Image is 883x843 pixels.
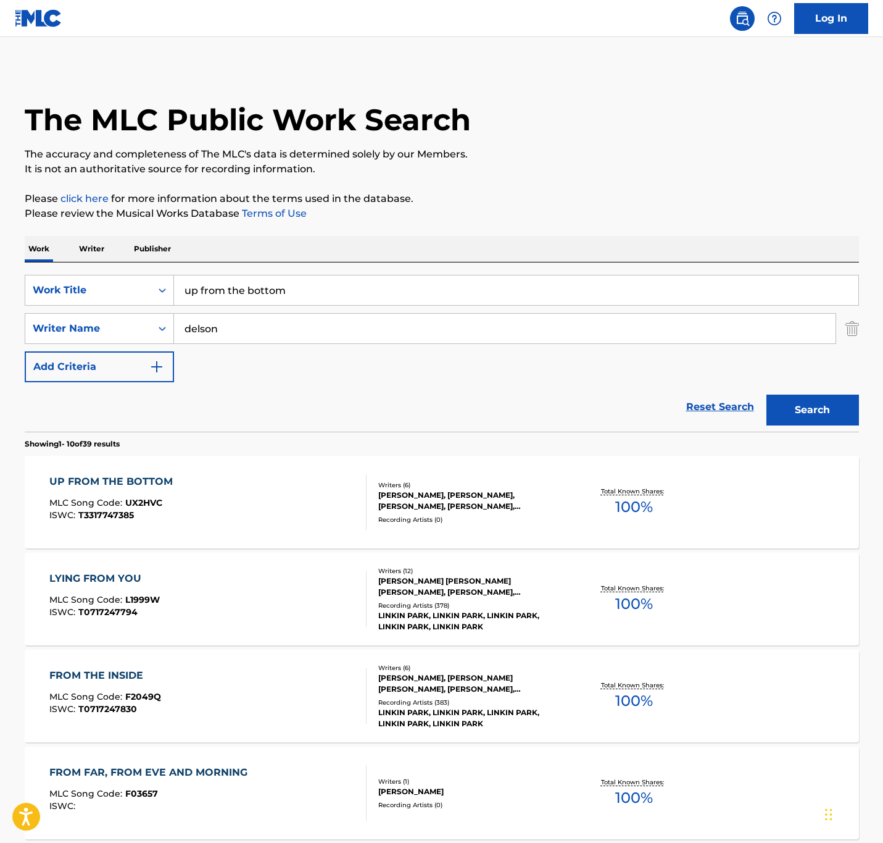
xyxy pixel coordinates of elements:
span: T0717247830 [78,703,137,715]
a: click here [60,193,109,204]
span: F03657 [125,788,158,799]
div: [PERSON_NAME] [378,786,565,797]
div: Recording Artists ( 383 ) [378,698,565,707]
div: [PERSON_NAME] [PERSON_NAME] [PERSON_NAME], [PERSON_NAME], [PERSON_NAME], [PERSON_NAME], [PERSON_N... [378,576,565,598]
p: Please review the Musical Works Database [25,206,859,221]
div: Help [762,6,787,31]
span: MLC Song Code : [49,788,125,799]
p: Work [25,236,53,262]
span: F2049Q [125,691,161,702]
span: ISWC : [49,703,78,715]
a: Log In [794,3,868,34]
span: T3317747385 [78,510,134,521]
span: T0717247794 [78,606,138,618]
p: The accuracy and completeness of The MLC's data is determined solely by our Members. [25,147,859,162]
span: 100 % [615,593,653,615]
div: LINKIN PARK, LINKIN PARK, LINKIN PARK, LINKIN PARK, LINKIN PARK [378,610,565,632]
p: Publisher [130,236,175,262]
span: ISWC : [49,510,78,521]
img: search [735,11,750,26]
iframe: Chat Widget [821,784,883,843]
div: Writers ( 12 ) [378,566,565,576]
a: Public Search [730,6,755,31]
span: 100 % [615,496,653,518]
button: Search [766,395,859,426]
div: Writer Name [33,321,144,336]
div: Writers ( 6 ) [378,663,565,673]
button: Add Criteria [25,351,174,382]
span: MLC Song Code : [49,691,125,702]
div: Recording Artists ( 0 ) [378,515,565,524]
img: MLC Logo [15,9,62,27]
p: Please for more information about the terms used in the database. [25,191,859,206]
span: MLC Song Code : [49,497,125,508]
form: Search Form [25,275,859,432]
div: Writers ( 1 ) [378,777,565,786]
span: UX2HVC [125,497,162,508]
a: Terms of Use [239,208,307,219]
div: LYING FROM YOU [49,571,160,586]
img: 9d2ae6d4665cec9f34b9.svg [149,359,164,374]
span: L1999W [125,594,160,605]
div: [PERSON_NAME], [PERSON_NAME] [PERSON_NAME], [PERSON_NAME], [PERSON_NAME], [PERSON_NAME], [PERSON_... [378,673,565,695]
a: Reset Search [680,393,760,421]
a: LYING FROM YOUMLC Song Code:L1999WISWC:T0717247794Writers (12)[PERSON_NAME] [PERSON_NAME] [PERSON... [25,553,859,645]
p: Showing 1 - 10 of 39 results [25,438,120,450]
img: Delete Criterion [845,313,859,344]
div: LINKIN PARK, LINKIN PARK, LINKIN PARK, LINKIN PARK, LINKIN PARK [378,707,565,729]
span: MLC Song Code : [49,594,125,605]
img: help [767,11,782,26]
h1: The MLC Public Work Search [25,101,471,138]
p: It is not an authoritative source for recording information. [25,162,859,177]
span: ISWC : [49,800,78,812]
div: Drag [825,796,832,833]
a: FROM THE INSIDEMLC Song Code:F2049QISWC:T0717247830Writers (6)[PERSON_NAME], [PERSON_NAME] [PERSO... [25,650,859,742]
div: Work Title [33,283,144,298]
div: [PERSON_NAME], [PERSON_NAME], [PERSON_NAME], [PERSON_NAME], [PERSON_NAME] [PERSON_NAME], [PERSON_... [378,490,565,512]
span: 100 % [615,787,653,809]
div: Recording Artists ( 378 ) [378,601,565,610]
p: Writer [75,236,108,262]
div: FROM FAR, FROM EVE AND MORNING [49,765,254,780]
p: Total Known Shares: [601,487,667,496]
div: FROM THE INSIDE [49,668,161,683]
p: Total Known Shares: [601,681,667,690]
div: UP FROM THE BOTTOM [49,474,179,489]
p: Total Known Shares: [601,778,667,787]
div: Recording Artists ( 0 ) [378,800,565,810]
a: UP FROM THE BOTTOMMLC Song Code:UX2HVCISWC:T3317747385Writers (6)[PERSON_NAME], [PERSON_NAME], [P... [25,456,859,548]
a: FROM FAR, FROM EVE AND MORNINGMLC Song Code:F03657ISWC:Writers (1)[PERSON_NAME]Recording Artists ... [25,747,859,839]
span: ISWC : [49,606,78,618]
p: Total Known Shares: [601,584,667,593]
div: Writers ( 6 ) [378,480,565,490]
span: 100 % [615,690,653,712]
